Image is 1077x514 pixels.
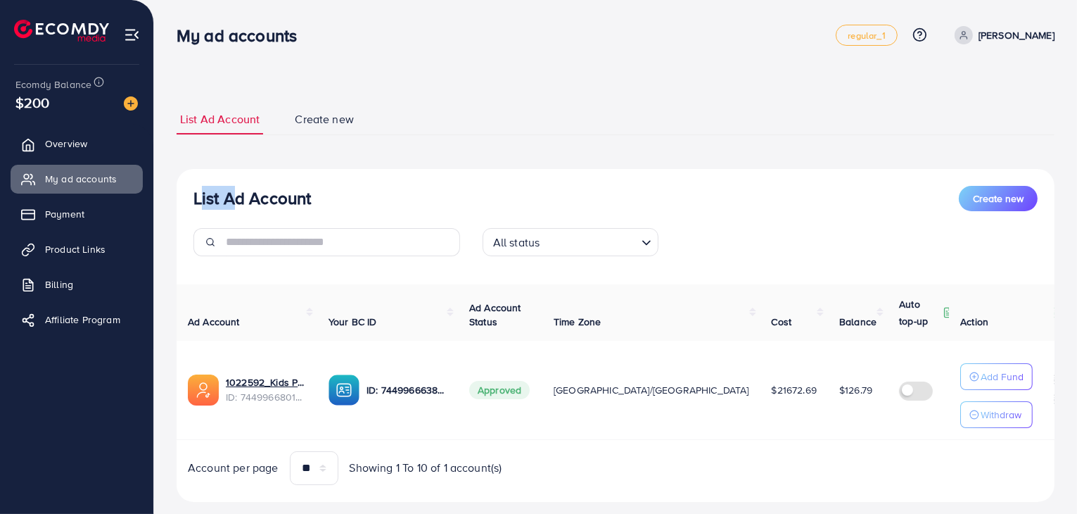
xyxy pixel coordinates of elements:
[14,20,109,42] img: logo
[979,27,1054,44] p: [PERSON_NAME]
[45,172,117,186] span: My ad accounts
[554,315,601,329] span: Time Zone
[544,230,635,253] input: Search for option
[329,375,359,406] img: ic-ba-acc.ded83a64.svg
[124,96,138,111] img: image
[45,313,120,327] span: Affiliate Program
[11,130,143,158] a: Overview
[772,315,792,329] span: Cost
[11,235,143,263] a: Product Links
[45,137,87,151] span: Overview
[949,26,1054,44] a: [PERSON_NAME]
[15,77,91,92] span: Ecomdy Balance
[960,401,1033,428] button: Withdraw
[367,382,447,399] p: ID: 7449966638168178689
[1017,451,1066,503] iframe: Chat
[226,375,306,404] div: <span class='underline'>1022592_Kids Plaza_1734580571647</span></br>7449966801595088913
[973,192,1024,206] span: Create new
[899,296,940,330] p: Auto top-up
[350,460,502,476] span: Showing 1 To 10 of 1 account(s)
[188,375,219,406] img: ic-ads-acc.e4c84228.svg
[329,315,377,329] span: Your BC ID
[981,406,1021,423] p: Withdraw
[226,375,306,389] a: 1022592_Kids Plaza_1734580571647
[177,25,308,46] h3: My ad accounts
[839,383,872,397] span: $126.79
[11,306,143,334] a: Affiliate Program
[15,92,50,113] span: $200
[960,315,988,329] span: Action
[188,460,279,476] span: Account per page
[295,111,354,127] span: Create new
[193,188,311,208] h3: List Ad Account
[960,363,1033,390] button: Add Fund
[45,277,73,292] span: Billing
[848,31,885,40] span: regular_1
[188,315,240,329] span: Ad Account
[554,383,749,397] span: [GEOGRAPHIC_DATA]/[GEOGRAPHIC_DATA]
[11,200,143,228] a: Payment
[772,383,817,397] span: $21672.69
[226,390,306,404] span: ID: 7449966801595088913
[124,27,140,43] img: menu
[180,111,260,127] span: List Ad Account
[469,381,530,399] span: Approved
[11,165,143,193] a: My ad accounts
[11,270,143,299] a: Billing
[839,315,877,329] span: Balance
[836,25,897,46] a: regular_1
[981,368,1024,385] p: Add Fund
[483,228,658,256] div: Search for option
[490,232,543,253] span: All status
[469,301,521,329] span: Ad Account Status
[959,186,1038,211] button: Create new
[45,207,84,221] span: Payment
[45,242,106,256] span: Product Links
